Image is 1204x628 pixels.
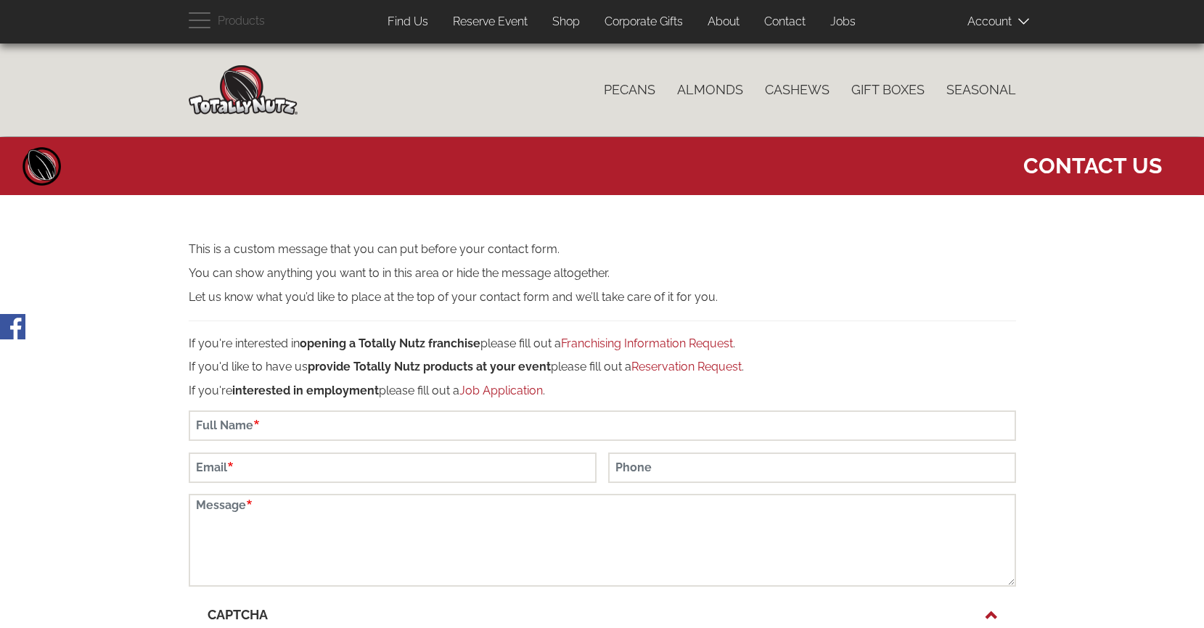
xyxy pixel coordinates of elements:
strong: provide Totally Nutz products at your event [308,360,551,373]
a: About [697,8,750,36]
a: CAPTCHA [208,606,997,624]
img: Home [189,65,298,115]
p: If you're please fill out a . [189,383,1016,400]
a: Shop [541,8,591,36]
a: Gift Boxes [840,75,935,105]
p: If you're interested in please fill out a . [189,336,1016,352]
a: Cashews [754,75,840,105]
a: Reservation Request [631,360,742,373]
a: Corporate Gifts [594,8,694,36]
input: Email [189,453,597,483]
a: Job Application [459,384,543,397]
p: You can show anything you want to in this area or hide the message altogether. [189,265,1016,282]
a: Contact [753,8,816,36]
input: Phone [608,453,1016,483]
strong: interested in employment [232,384,379,397]
span: Products [218,11,265,32]
strong: opening a Totally Nutz franchise [300,336,480,350]
p: This is a custom message that you can put before your contact form. [189,241,1016,258]
p: Let us know what you’d like to place at the top of your contact form and we’ll take care of it fo... [189,289,1016,306]
a: Reserve Event [442,8,538,36]
a: Jobs [819,8,867,36]
a: Home [20,144,64,188]
a: Seasonal [935,75,1027,105]
a: Find Us [377,8,439,36]
p: If you'd like to have us please fill out a . [189,359,1016,376]
a: Pecans [593,75,666,105]
a: Franchising Information Request [561,336,733,350]
span: Contact Us [1023,144,1162,181]
a: Almonds [666,75,754,105]
input: Full Name [189,410,1016,441]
